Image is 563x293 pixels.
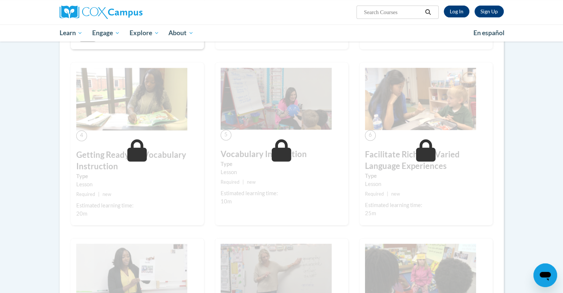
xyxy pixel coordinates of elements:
span: 6 [365,130,376,141]
span: Explore [130,29,159,37]
span: new [391,191,400,197]
div: Lesson [365,180,487,188]
span: About [168,29,194,37]
span: new [103,192,111,197]
span: 25m [365,210,376,216]
span: Learn [59,29,83,37]
span: Required [365,191,384,197]
a: Explore [125,24,164,41]
span: 10m [221,198,232,204]
span: 5 [221,130,231,140]
a: En español [469,25,509,41]
div: Estimated learning time: [76,202,198,210]
button: Search [422,8,433,17]
span: Required [76,192,95,197]
a: Learn [55,24,88,41]
a: Log In [444,6,469,17]
span: new [247,179,256,185]
div: Estimated learning time: [221,189,343,197]
span: | [242,179,244,185]
span: | [98,192,100,197]
span: Engage [92,29,120,37]
h3: Facilitate Rich and Varied Language Experiences [365,149,487,172]
label: Type [221,160,343,168]
label: Type [365,172,487,180]
span: | [387,191,388,197]
img: Cox Campus [60,6,143,19]
h3: Getting Ready for Vocabulary Instruction [76,149,198,172]
label: Type [76,172,198,180]
div: Estimated learning time: [365,201,487,209]
span: 20m [76,210,87,217]
div: Lesson [221,168,343,176]
a: Register [475,6,504,17]
img: Course Image [76,68,187,130]
img: Course Image [221,68,332,130]
a: Cox Campus [60,6,200,19]
a: About [164,24,198,41]
div: Main menu [48,24,515,41]
iframe: Button to launch messaging window [533,263,557,287]
img: Course Image [365,68,476,130]
h3: Vocabulary Instruction [221,149,343,160]
span: 4 [76,130,87,141]
input: Search Courses [363,8,422,17]
a: Engage [87,24,125,41]
div: Lesson [76,180,198,189]
span: En español [473,29,505,37]
span: Required [221,179,239,185]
